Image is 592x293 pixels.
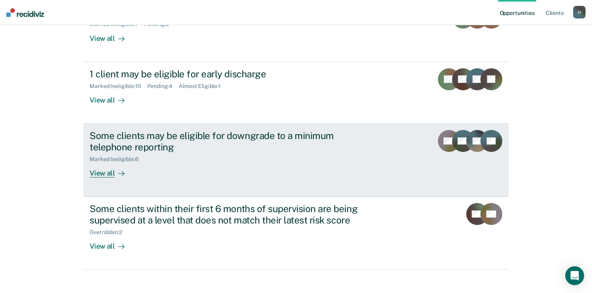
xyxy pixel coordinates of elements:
div: Open Intercom Messenger [565,266,584,285]
div: View all [90,89,134,104]
div: Pending : 4 [147,83,179,90]
a: 1 client may be eligible for early dischargeMarked Ineligible:10Pending:4Almost Eligible:1View all [83,62,508,124]
div: Marked Ineligible : 10 [90,83,147,90]
div: View all [90,235,134,251]
img: Recidiviz [6,8,44,17]
div: View all [90,27,134,43]
div: Overridden : 2 [90,229,128,236]
a: Some clients may be eligible for downgrade to a minimum telephone reportingMarked Ineligible:6Vie... [83,124,508,197]
div: Marked Ineligible : 6 [90,156,145,163]
div: 1 client may be eligible for early discharge [90,68,365,80]
div: Some clients within their first 6 months of supervision are being supervised at a level that does... [90,203,365,226]
div: Almost Eligible : 1 [179,83,227,90]
a: Some clients within their first 6 months of supervision are being supervised at a level that does... [83,197,508,270]
button: H [573,6,586,18]
div: View all [90,162,134,178]
div: Some clients may be eligible for downgrade to a minimum telephone reporting [90,130,365,153]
